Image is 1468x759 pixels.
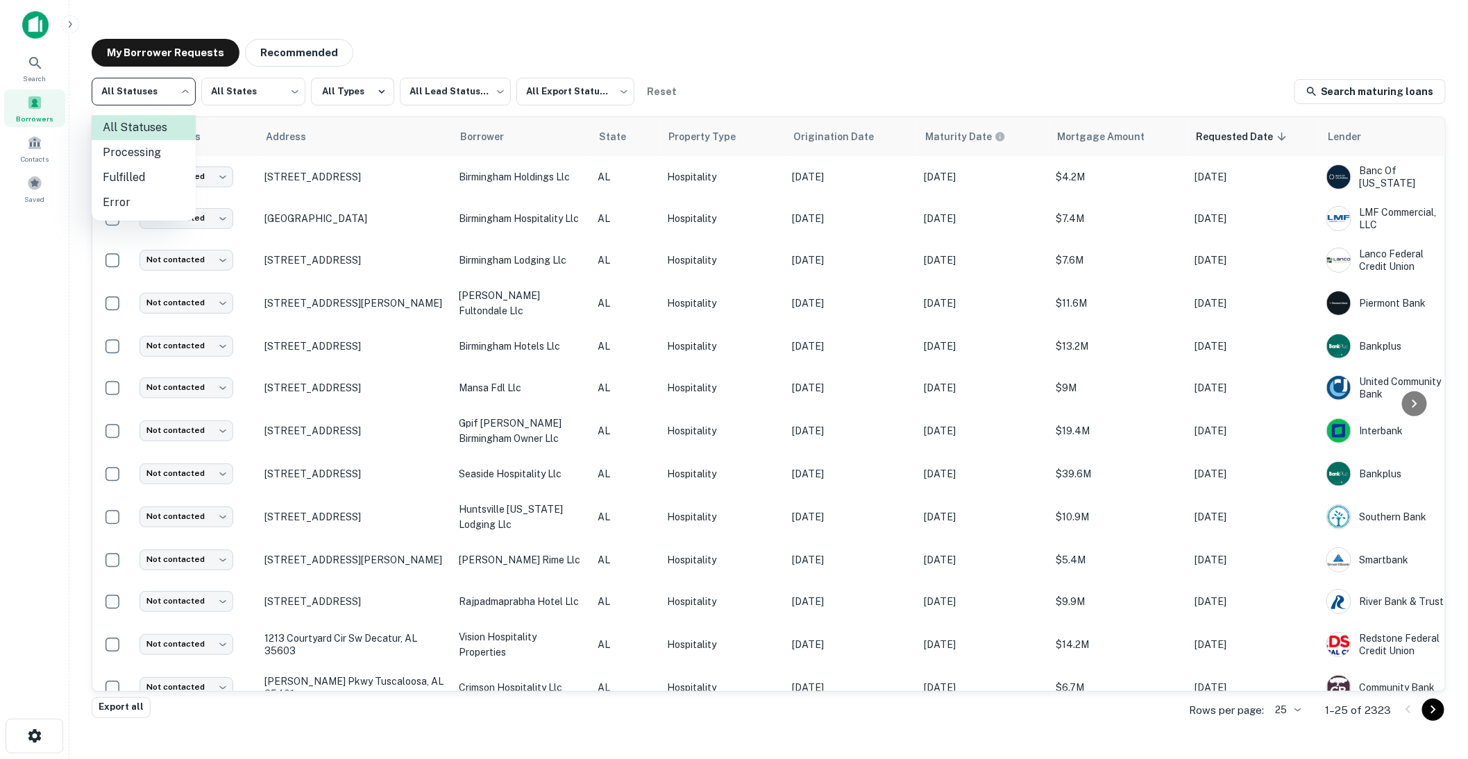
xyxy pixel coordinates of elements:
li: All Statuses [92,115,196,140]
li: Fulfilled [92,165,196,190]
li: Processing [92,140,196,165]
iframe: Chat Widget [1399,648,1468,715]
li: Error [92,190,196,215]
